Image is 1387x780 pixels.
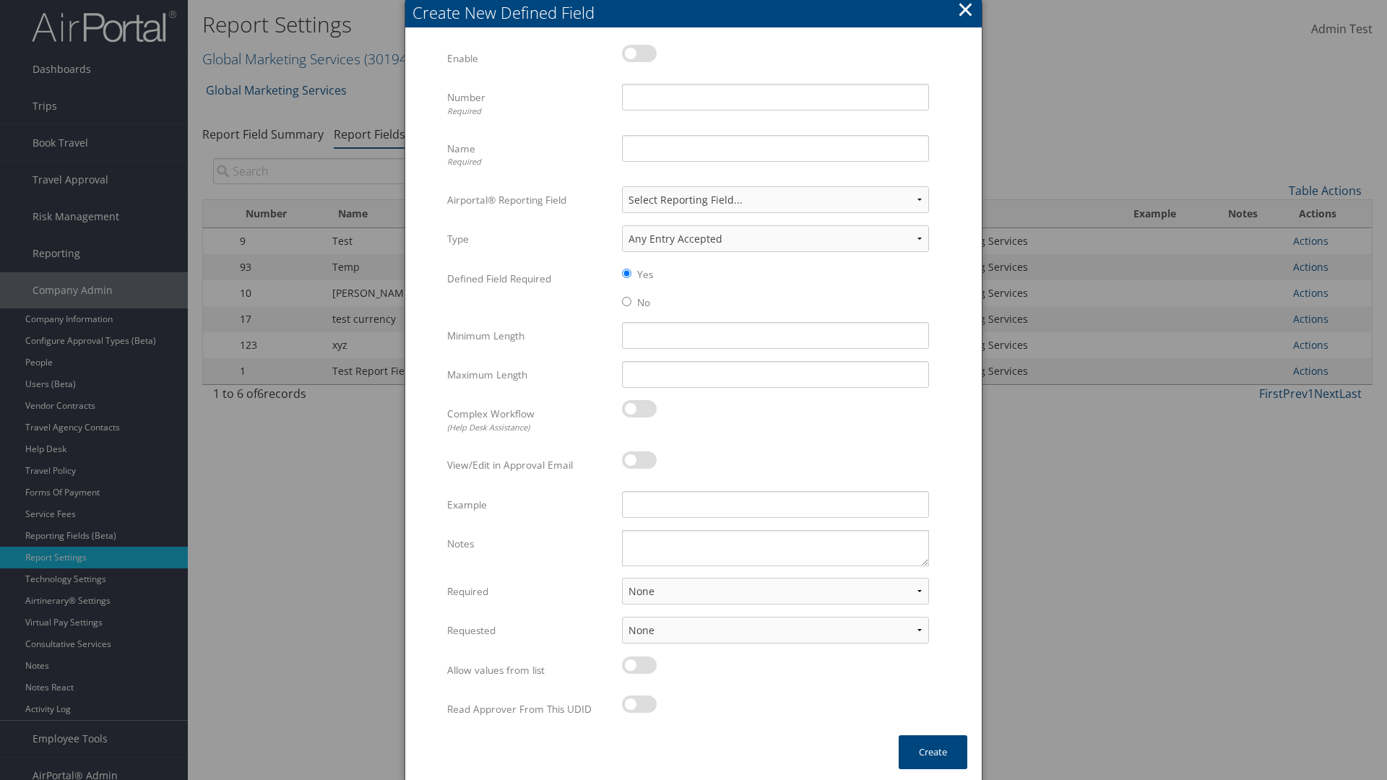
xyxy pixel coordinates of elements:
label: Type [447,225,611,253]
label: Defined Field Required [447,265,611,292]
label: Requested [447,617,611,644]
label: Maximum Length [447,361,611,389]
div: Required [447,156,611,168]
label: Number [447,84,611,123]
label: Airportal® Reporting Field [447,186,611,214]
label: View/Edit in Approval Email [447,451,611,479]
label: Required [447,578,611,605]
label: Minimum Length [447,322,611,350]
label: Name [447,135,611,175]
label: Complex Workflow [447,400,611,440]
button: Create [899,735,967,769]
label: Read Approver From This UDID [447,695,611,723]
div: Create New Defined Field [412,1,982,24]
label: Allow values from list [447,656,611,684]
label: Example [447,491,611,519]
label: Yes [637,267,653,282]
div: Required [447,105,611,118]
label: Enable [447,45,611,72]
label: No [637,295,650,310]
div: (Help Desk Assistance) [447,422,611,434]
label: Notes [447,530,611,558]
